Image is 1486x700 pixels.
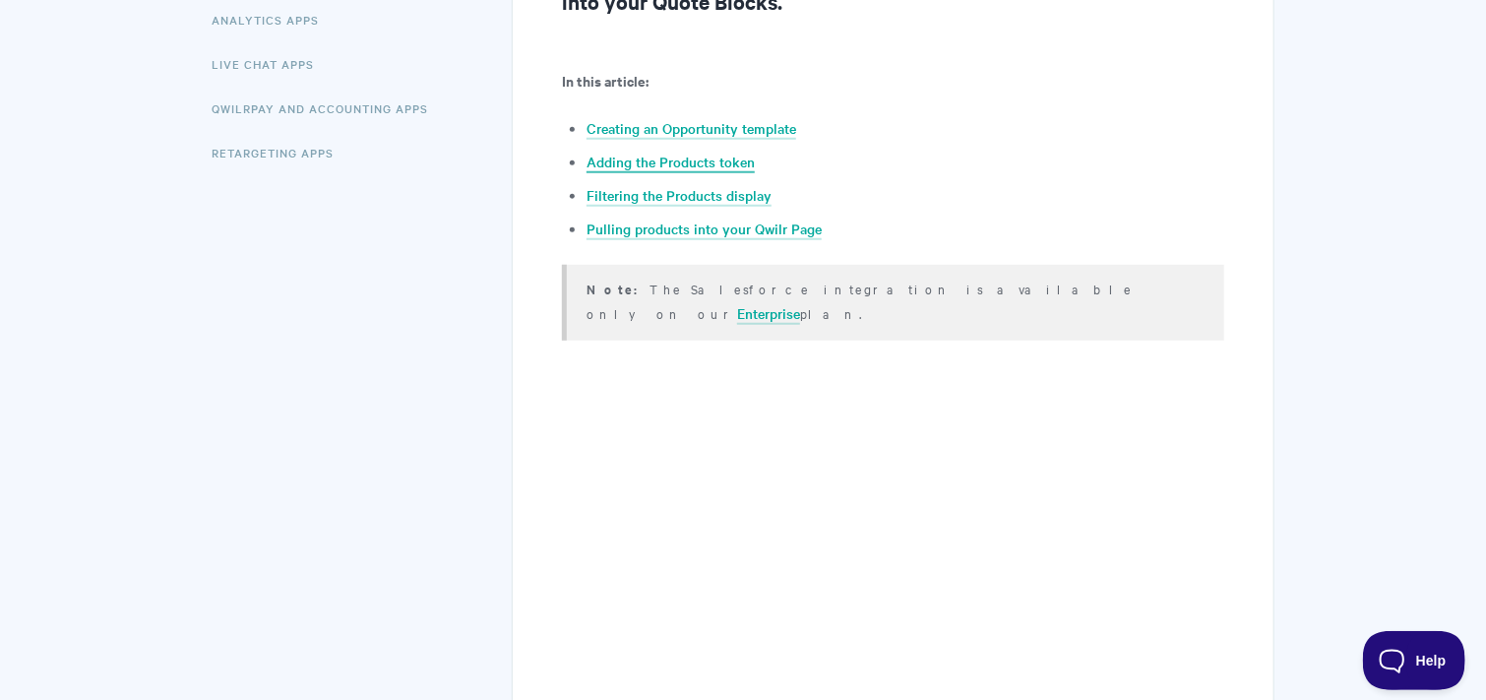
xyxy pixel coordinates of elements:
[1363,631,1466,690] iframe: Toggle Customer Support
[587,280,650,298] strong: Note:
[587,152,755,173] a: Adding the Products token
[587,219,822,240] a: Pulling products into your Qwilr Page
[562,70,649,91] b: In this article:
[587,277,1200,325] p: The Salesforce integration is available only on our plan.
[737,303,800,325] a: Enterprise
[587,185,772,207] a: Filtering the Products display
[587,118,796,140] a: Creating an Opportunity template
